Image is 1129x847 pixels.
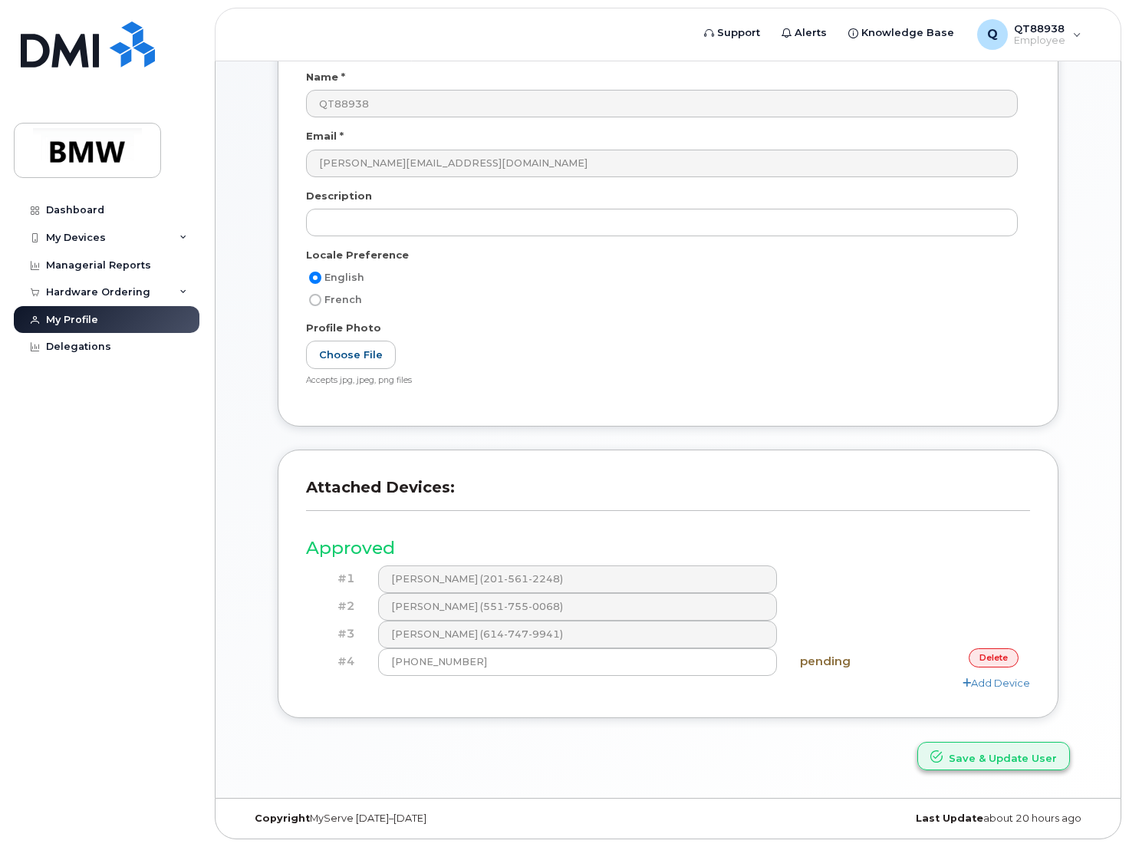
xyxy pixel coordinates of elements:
[306,321,381,335] label: Profile Photo
[306,375,1018,387] div: Accepts jpg, jpeg, png files
[963,677,1030,689] a: Add Device
[800,655,897,668] h4: pending
[318,572,355,585] h4: #1
[306,189,372,203] label: Description
[318,600,355,613] h4: #2
[987,25,998,44] span: Q
[966,19,1092,50] div: QT88938
[969,648,1019,667] a: delete
[693,18,771,48] a: Support
[916,812,983,824] strong: Last Update
[309,294,321,306] input: French
[306,129,344,143] label: Email *
[324,272,364,283] span: English
[810,812,1093,825] div: about 20 hours ago
[318,628,355,641] h4: #3
[717,25,760,41] span: Support
[771,18,838,48] a: Alerts
[1014,22,1065,35] span: QT88938
[917,742,1070,770] button: Save & Update User
[309,272,321,284] input: English
[324,294,362,305] span: French
[306,478,1030,511] h3: Attached Devices:
[306,341,396,369] label: Choose File
[306,248,409,262] label: Locale Preference
[1014,35,1065,47] span: Employee
[306,539,1030,558] h3: Approved
[243,812,526,825] div: MyServe [DATE]–[DATE]
[255,812,310,824] strong: Copyright
[306,70,345,84] label: Name *
[795,25,827,41] span: Alerts
[838,18,965,48] a: Knowledge Base
[378,648,778,676] input: Example: 780-123-4567
[1062,780,1117,835] iframe: Messenger Launcher
[318,655,355,668] h4: #4
[861,25,954,41] span: Knowledge Base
